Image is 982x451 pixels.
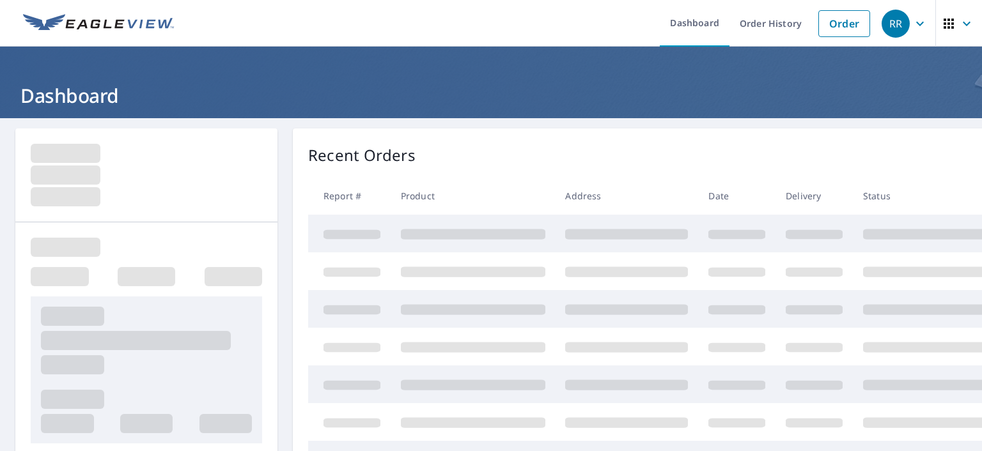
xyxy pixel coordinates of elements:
th: Date [698,177,775,215]
th: Report # [308,177,391,215]
h1: Dashboard [15,82,967,109]
th: Address [555,177,698,215]
th: Delivery [775,177,853,215]
p: Recent Orders [308,144,416,167]
a: Order [818,10,870,37]
img: EV Logo [23,14,174,33]
th: Product [391,177,556,215]
div: RR [882,10,910,38]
